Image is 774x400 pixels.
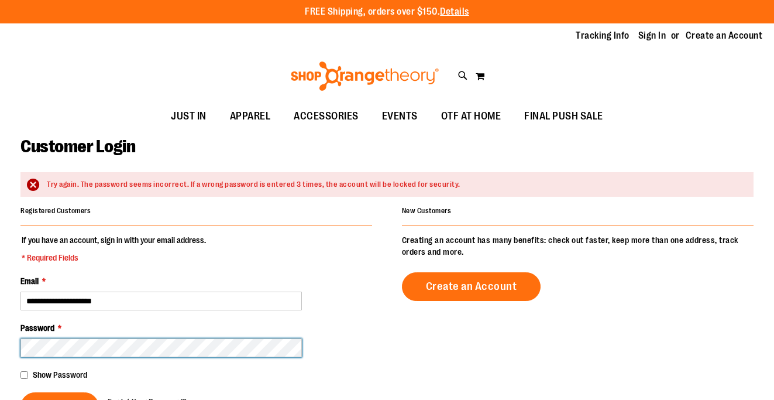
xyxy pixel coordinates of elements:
[402,272,541,301] a: Create an Account
[33,370,87,380] span: Show Password
[22,252,206,264] span: * Required Fields
[20,323,54,333] span: Password
[20,276,39,286] span: Email
[370,103,429,130] a: EVENTS
[20,207,91,215] strong: Registered Customers
[441,103,501,129] span: OTF AT HOME
[289,61,441,91] img: Shop Orangetheory
[429,103,513,130] a: OTF AT HOME
[524,103,603,129] span: FINAL PUSH SALE
[47,179,742,190] div: Try again. The password seems incorrect. If a wrong password is entered 3 times, the account will...
[20,234,207,264] legend: If you have an account, sign in with your email address.
[402,207,452,215] strong: New Customers
[512,103,615,130] a: FINAL PUSH SALE
[171,103,207,129] span: JUST IN
[218,103,283,130] a: APPAREL
[305,5,469,19] p: FREE Shipping, orders over $150.
[382,103,418,129] span: EVENTS
[686,29,763,42] a: Create an Account
[426,280,517,293] span: Create an Account
[230,103,271,129] span: APPAREL
[294,103,359,129] span: ACCESSORIES
[402,234,754,258] p: Creating an account has many benefits: check out faster, keep more than one address, track orders...
[440,6,469,17] a: Details
[282,103,370,130] a: ACCESSORIES
[20,136,135,156] span: Customer Login
[576,29,629,42] a: Tracking Info
[159,103,218,130] a: JUST IN
[638,29,666,42] a: Sign In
